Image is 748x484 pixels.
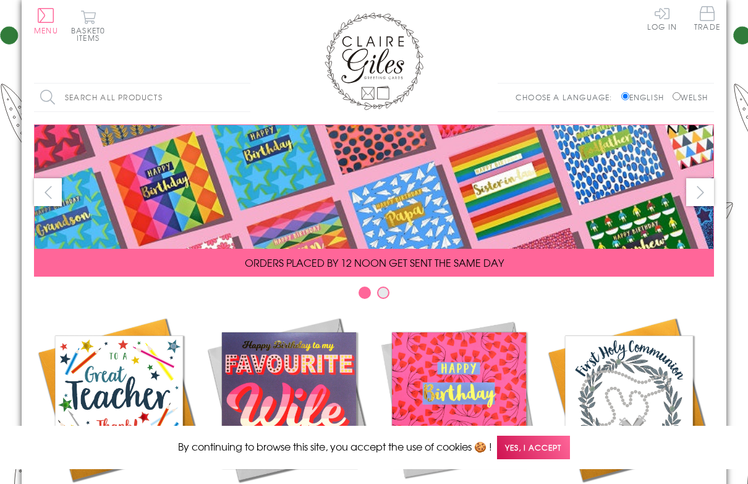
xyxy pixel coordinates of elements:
button: Carousel Page 2 [377,287,389,299]
label: Welsh [673,92,708,103]
span: 0 items [77,25,105,43]
button: Basket0 items [71,10,105,41]
button: Menu [34,8,58,34]
span: ORDERS PLACED BY 12 NOON GET SENT THE SAME DAY [245,255,504,270]
label: English [621,92,670,103]
span: Trade [694,6,720,30]
input: Search [238,84,250,111]
span: Yes, I accept [497,436,570,460]
div: Carousel Pagination [34,286,714,305]
button: Carousel Page 1 (Current Slide) [359,287,371,299]
a: Trade [694,6,720,33]
input: Welsh [673,92,681,100]
input: Search all products [34,84,250,111]
button: next [686,178,714,206]
button: prev [34,178,62,206]
a: Log In [647,6,677,30]
input: English [621,92,629,100]
img: Claire Giles Greetings Cards [325,12,423,110]
p: Choose a language: [516,92,619,103]
span: Menu [34,25,58,36]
